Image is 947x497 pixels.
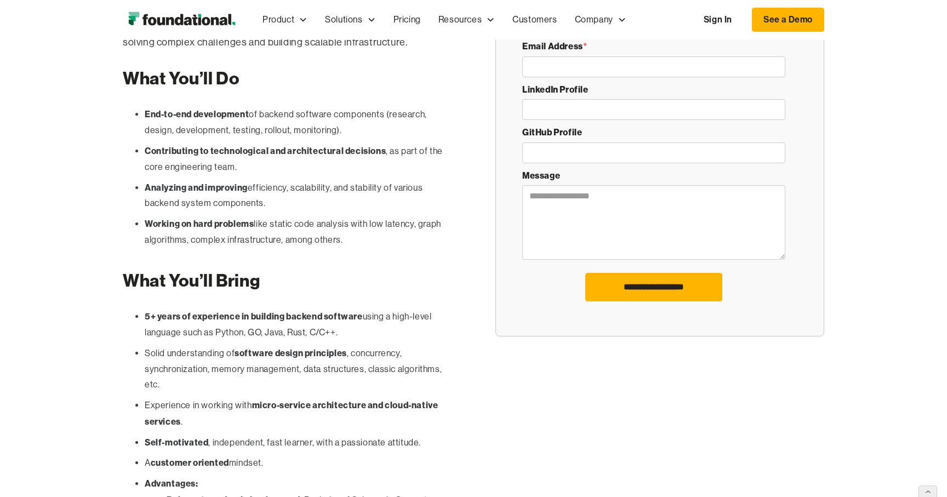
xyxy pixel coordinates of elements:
strong: Contributing to technological and architectural decisions [145,145,386,156]
strong: Analyzing and improving [145,182,248,193]
iframe: Chat Widget [750,370,947,497]
a: Customers [504,2,566,38]
div: Company [566,2,635,38]
li: , independent, fast learner, with a passionate attitude. [145,435,452,451]
strong: Self-motivated [145,437,208,448]
li: like static code analysis with low latency, graph algorithms, complex infrastructure, among others. [145,216,452,248]
label: Email Address [522,39,785,54]
li: , as part of the core engineering team. [145,143,452,175]
li: efficiency, scalability, and stability of various backend system components. [145,180,452,212]
strong: software design principles [235,347,347,358]
a: home [123,9,241,31]
a: See a Demo [752,8,824,32]
strong: 5+ years of experience in building backend software [145,311,363,322]
div: Solutions [316,2,384,38]
li: A mindset. [145,455,452,471]
strong: What You’ll Bring [123,270,260,291]
div: Resources [430,2,504,38]
li: Solid understanding of , concurrency, synchronization, memory management, data structures, classi... [145,345,452,393]
strong: End-to-end development [145,108,249,119]
li: Experience in working with . [145,397,452,430]
label: Message [522,169,785,183]
strong: Working on hard problems [145,218,254,229]
strong: What You’ll Do [123,68,239,89]
label: LinkedIn Profile [522,83,785,97]
a: Pricing [385,2,430,38]
div: Solutions [325,13,362,27]
img: Foundational Logo [123,9,241,31]
div: Company [575,13,613,27]
div: Product [263,13,294,27]
a: Sign In [693,8,743,31]
li: of backend software components (research, design, development, testing, rollout, monitoring). [145,106,452,139]
li: using a high-level language such as Python, GO, Java, Rust, C/C++. [145,309,452,341]
strong: Advantages: [145,478,198,489]
strong: customer oriented [151,457,229,468]
div: Resources [438,13,482,27]
strong: micro-service architecture and cloud-native services [145,399,438,427]
div: Product [254,2,316,38]
label: GitHub Profile [522,125,785,140]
